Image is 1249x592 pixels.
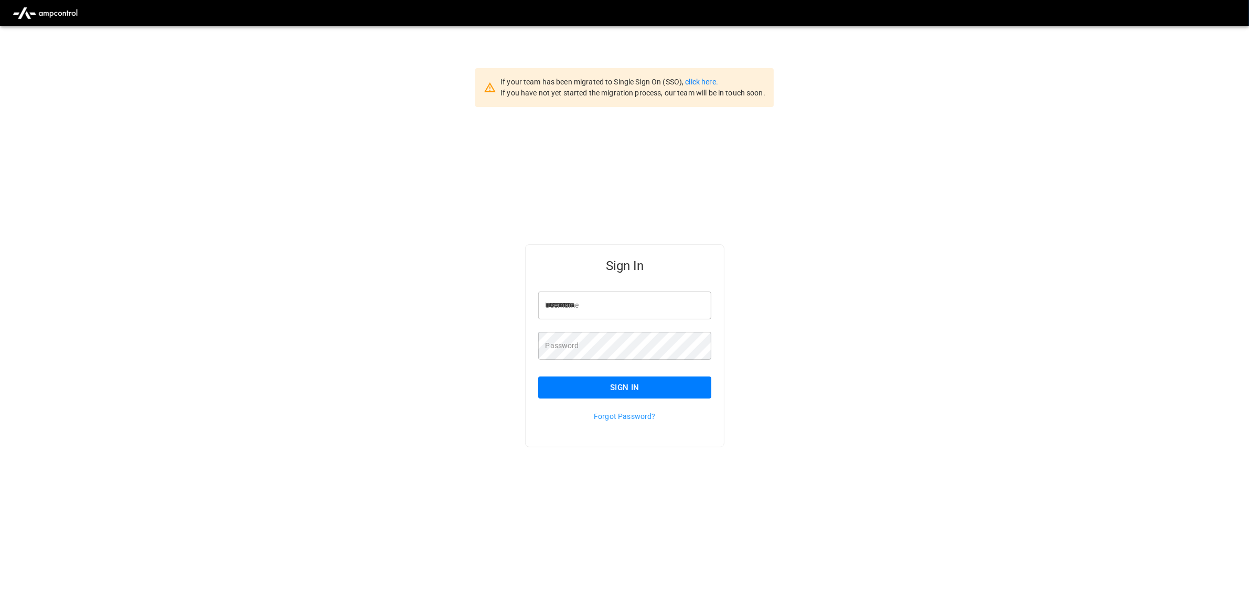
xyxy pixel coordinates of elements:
img: ampcontrol.io logo [8,3,82,23]
span: If your team has been migrated to Single Sign On (SSO), [500,78,685,86]
p: Forgot Password? [538,411,712,422]
span: If you have not yet started the migration process, our team will be in touch soon. [500,89,765,97]
a: click here. [685,78,718,86]
button: Sign In [538,376,712,399]
h5: Sign In [538,257,712,274]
